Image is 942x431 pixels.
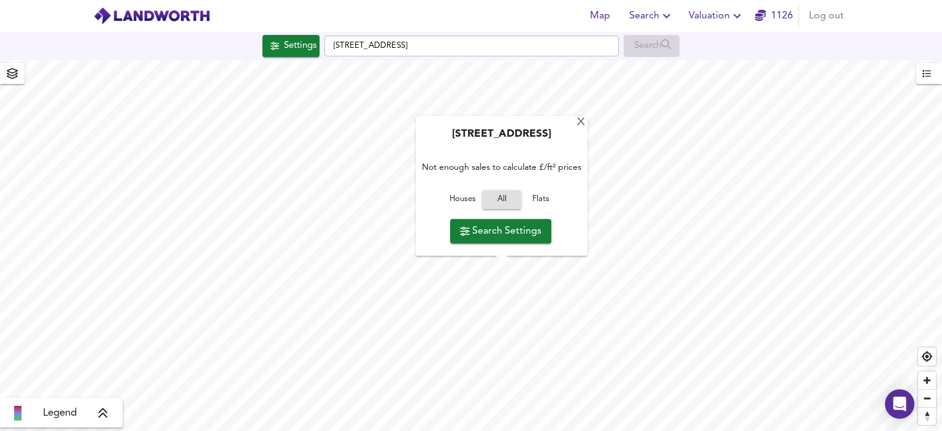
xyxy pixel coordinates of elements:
[624,35,680,57] div: Enable a Source before running a Search
[524,193,557,207] span: Flats
[262,35,320,57] button: Settings
[918,389,936,407] button: Zoom out
[624,4,679,28] button: Search
[284,38,316,54] div: Settings
[804,4,849,28] button: Log out
[629,7,674,25] span: Search
[324,36,619,56] input: Enter a location...
[585,7,615,25] span: Map
[755,7,793,25] a: 1126
[443,191,482,210] button: Houses
[576,117,586,129] div: X
[446,193,479,207] span: Houses
[460,223,542,240] span: Search Settings
[262,35,320,57] div: Click to configure Search Settings
[488,193,515,207] span: All
[43,406,77,421] span: Legend
[580,4,619,28] button: Map
[754,4,794,28] button: 1126
[422,129,581,148] div: [STREET_ADDRESS]
[918,408,936,425] span: Reset bearing to north
[684,4,749,28] button: Valuation
[422,148,581,187] div: Not enough sales to calculate £/ft² prices
[885,389,914,419] div: Open Intercom Messenger
[93,7,210,25] img: logo
[918,348,936,365] button: Find my location
[809,7,844,25] span: Log out
[918,407,936,425] button: Reset bearing to north
[918,372,936,389] button: Zoom in
[689,7,745,25] span: Valuation
[450,219,551,243] button: Search Settings
[482,191,521,210] button: All
[521,191,561,210] button: Flats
